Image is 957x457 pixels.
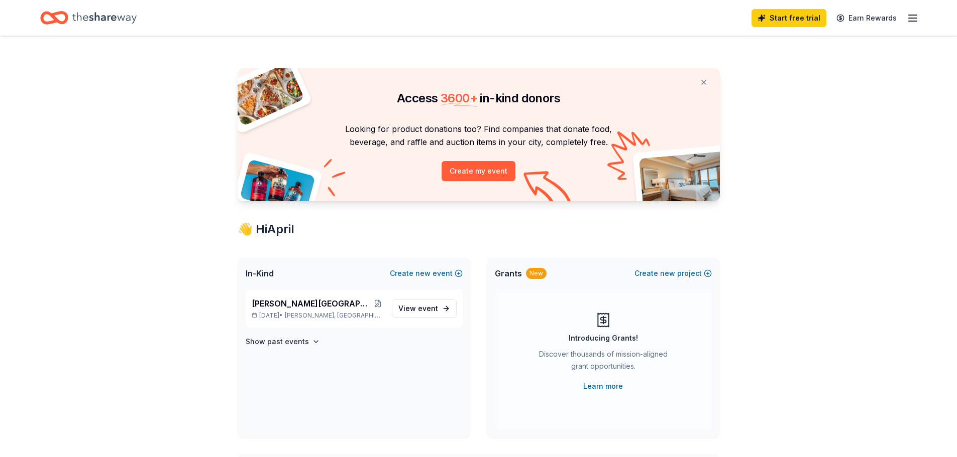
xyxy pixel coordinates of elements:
[535,348,672,376] div: Discover thousands of mission-aligned grant opportunities.
[442,161,515,181] button: Create my event
[523,171,574,209] img: Curvy arrow
[238,221,720,237] div: 👋 Hi April
[285,312,383,320] span: [PERSON_NAME], [GEOGRAPHIC_DATA]
[226,62,304,126] img: Pizza
[830,9,903,27] a: Earn Rewards
[250,122,708,149] p: Looking for product donations too? Find companies that donate food, beverage, and raffle and auct...
[40,6,137,30] a: Home
[252,297,372,310] span: [PERSON_NAME][GEOGRAPHIC_DATA] Farm Day 2025
[495,267,522,279] span: Grants
[583,380,623,392] a: Learn more
[246,267,274,279] span: In-Kind
[392,299,457,318] a: View event
[660,267,675,279] span: new
[397,91,560,105] span: Access in-kind donors
[526,268,547,279] div: New
[569,332,638,344] div: Introducing Grants!
[246,336,320,348] button: Show past events
[441,91,477,105] span: 3600 +
[752,9,826,27] a: Start free trial
[398,302,438,315] span: View
[252,312,384,320] p: [DATE] •
[418,304,438,313] span: event
[390,267,463,279] button: Createnewevent
[246,336,309,348] h4: Show past events
[634,267,712,279] button: Createnewproject
[415,267,431,279] span: new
